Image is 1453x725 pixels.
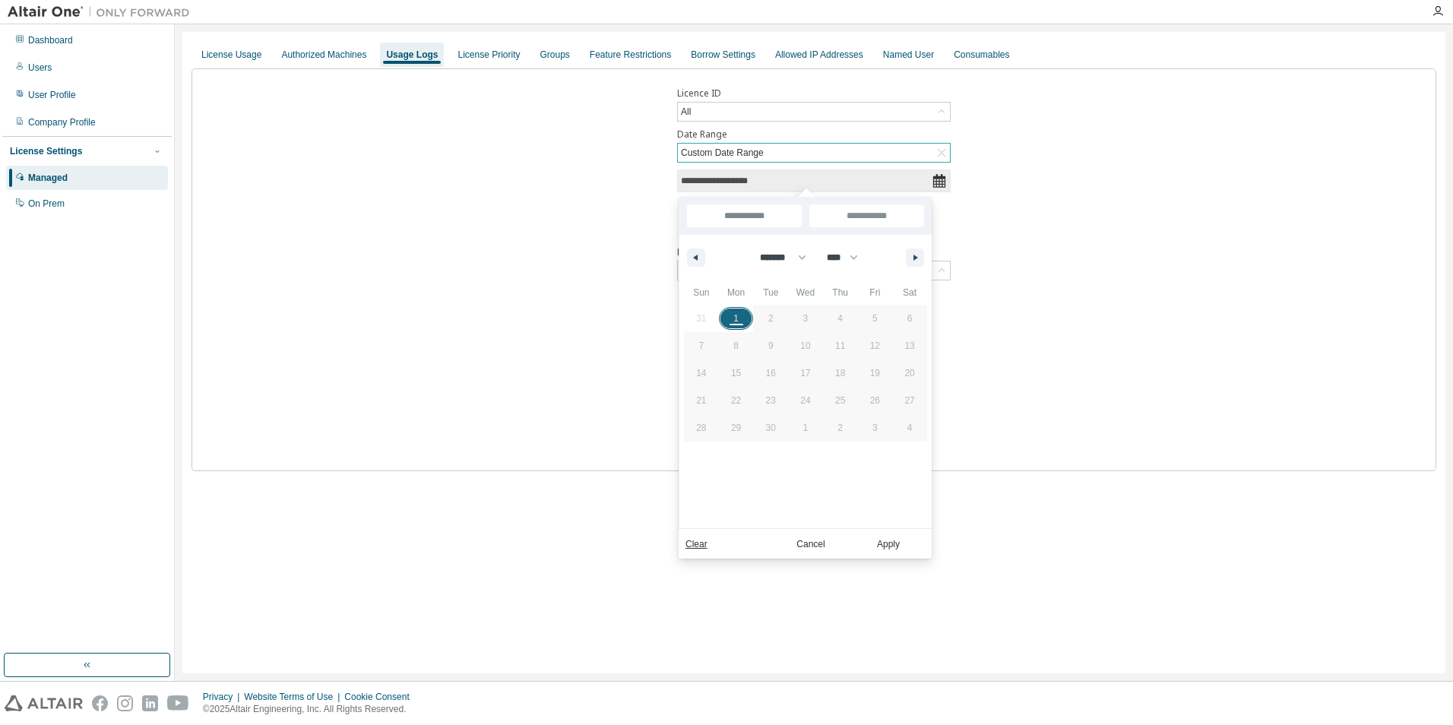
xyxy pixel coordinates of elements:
[858,332,893,359] button: 12
[10,145,82,157] div: License Settings
[28,116,96,128] div: Company Profile
[835,359,845,387] span: 18
[684,332,719,359] button: 7
[775,49,863,61] div: Allowed IP Addresses
[800,387,810,414] span: 24
[691,49,755,61] div: Borrow Settings
[892,359,927,387] button: 20
[28,198,65,210] div: On Prem
[719,305,754,332] button: 1
[823,359,858,387] button: 18
[800,359,810,387] span: 17
[677,87,951,100] label: Licence ID
[803,305,809,332] span: 3
[788,359,823,387] button: 17
[823,280,858,305] span: Thu
[679,288,694,328] span: Last Week
[823,332,858,359] button: 11
[892,305,927,332] button: 6
[788,305,823,332] button: 3
[203,703,419,716] p: © 2025 Altair Engineering, Inc. All Rights Reserved.
[719,332,754,359] button: 8
[858,305,893,332] button: 5
[858,359,893,387] button: 19
[835,387,845,414] span: 25
[954,49,1009,61] div: Consumables
[679,197,694,223] span: [DATE]
[457,49,520,61] div: License Priority
[28,172,68,184] div: Managed
[852,537,925,552] button: Apply
[719,359,754,387] button: 15
[244,691,344,703] div: Website Terms of Use
[8,5,198,20] img: Altair One
[872,305,878,332] span: 5
[870,387,880,414] span: 26
[719,414,754,442] button: 29
[699,332,704,359] span: 7
[117,695,133,711] img: instagram.svg
[800,332,810,359] span: 10
[753,280,788,305] span: Tue
[590,49,671,61] div: Feature Restrictions
[733,305,739,332] span: 1
[678,103,950,121] div: All
[774,537,847,552] button: Cancel
[907,305,913,332] span: 6
[28,62,52,74] div: Users
[892,387,927,414] button: 27
[823,305,858,332] button: 4
[679,223,694,249] span: [DATE]
[696,387,706,414] span: 21
[788,280,823,305] span: Wed
[892,280,927,305] span: Sat
[696,414,706,442] span: 28
[892,332,927,359] button: 13
[768,332,774,359] span: 9
[823,387,858,414] button: 25
[837,305,843,332] span: 4
[858,280,893,305] span: Fri
[5,695,83,711] img: altair_logo.svg
[719,280,754,305] span: Mon
[684,387,719,414] button: 21
[344,691,418,703] div: Cookie Consent
[766,359,776,387] span: 16
[167,695,189,711] img: youtube.svg
[858,387,893,414] button: 26
[719,387,754,414] button: 22
[753,414,788,442] button: 30
[540,49,570,61] div: Groups
[142,695,158,711] img: linkedin.svg
[685,537,708,552] a: Clear
[870,332,880,359] span: 12
[904,332,914,359] span: 13
[677,246,951,258] label: Duration Units
[731,387,741,414] span: 22
[281,49,366,61] div: Authorized Machines
[733,332,739,359] span: 8
[753,359,788,387] button: 16
[768,305,774,332] span: 2
[696,359,706,387] span: 14
[92,695,108,711] img: facebook.svg
[753,305,788,332] button: 2
[679,328,694,367] span: This Month
[679,103,693,120] div: All
[788,387,823,414] button: 24
[766,414,776,442] span: 30
[684,414,719,442] button: 28
[684,280,719,305] span: Sun
[835,332,845,359] span: 11
[753,332,788,359] button: 9
[684,359,719,387] button: 14
[731,414,741,442] span: 29
[870,359,880,387] span: 19
[788,332,823,359] button: 10
[904,359,914,387] span: 20
[201,49,261,61] div: License Usage
[678,261,950,280] div: Minutes (default)
[203,691,244,703] div: Privacy
[679,144,766,161] div: Custom Date Range
[678,144,950,162] div: Custom Date Range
